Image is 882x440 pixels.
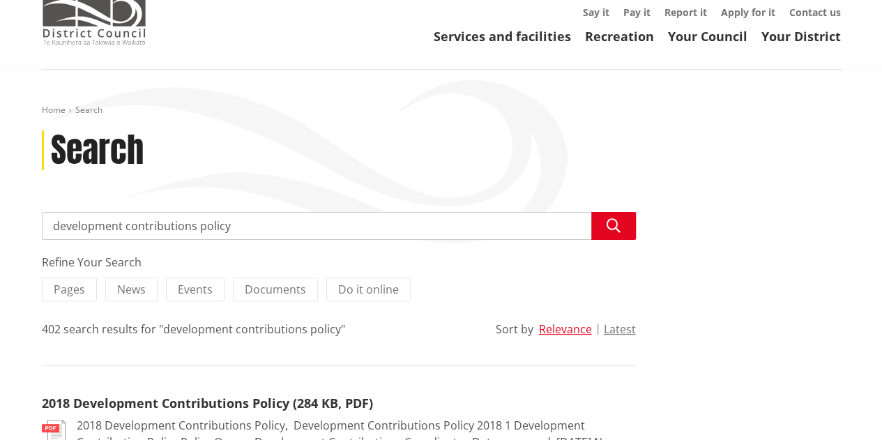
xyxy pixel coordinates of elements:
[42,105,841,116] nav: breadcrumb
[245,282,306,297] span: Documents
[721,6,775,19] a: Apply for it
[668,28,747,45] a: Your Council
[42,395,373,411] a: 2018 Development Contributions Policy (284 KB, PDF)
[761,28,841,45] a: Your District
[54,282,85,297] span: Pages
[75,104,102,116] span: Search
[789,6,841,19] a: Contact us
[583,6,609,19] a: Say it
[539,323,592,335] button: Relevance
[117,282,146,297] span: News
[51,130,144,171] h1: Search
[42,212,636,240] input: Search input
[42,321,345,337] div: 402 search results for "development contributions policy"
[42,104,66,116] a: Home
[434,28,571,45] a: Services and facilities
[496,321,533,337] div: Sort by
[338,282,399,297] span: Do it online
[623,6,651,19] a: Pay it
[664,6,707,19] a: Report it
[178,282,213,297] span: Events
[604,323,636,335] button: Latest
[42,254,636,271] div: Refine Your Search
[585,28,654,45] a: Recreation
